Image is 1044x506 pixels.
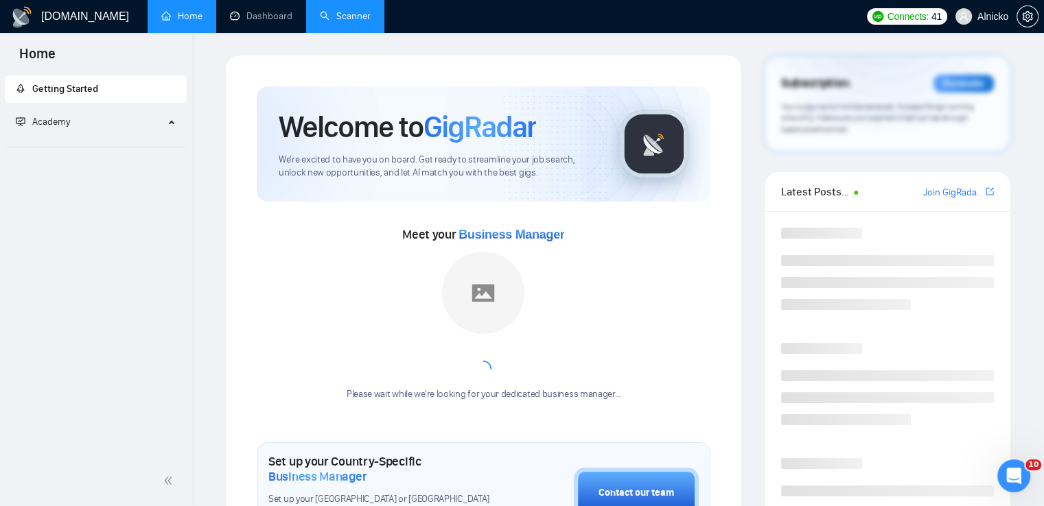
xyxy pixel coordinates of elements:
[933,75,994,93] div: Reminder
[163,474,177,487] span: double-left
[279,154,598,180] span: We're excited to have you on board. Get ready to streamline your job search, unlock new opportuni...
[1017,11,1038,22] span: setting
[16,84,25,93] span: rocket
[320,10,371,22] a: searchScanner
[32,116,70,128] span: Academy
[5,75,187,103] li: Getting Started
[16,116,70,128] span: Academy
[959,12,968,21] span: user
[781,101,974,134] span: Your subscription will be renewed. To keep things running smoothly, make sure your payment method...
[424,108,536,145] span: GigRadar
[997,459,1030,492] iframe: Intercom live chat
[161,10,202,22] a: homeHome
[32,83,98,95] span: Getting Started
[986,185,994,198] a: export
[402,227,564,242] span: Meet your
[1017,5,1039,27] button: setting
[11,6,33,28] img: logo
[620,110,688,178] img: gigradar-logo.png
[923,185,983,200] a: Join GigRadar Slack Community
[459,228,564,241] span: Business Manager
[599,485,674,501] div: Contact our team
[442,252,524,334] img: placeholder.png
[279,108,536,145] h1: Welcome to
[5,141,187,150] li: Academy Homepage
[268,454,505,484] h1: Set up your Country-Specific
[781,72,849,95] span: Subscription
[8,44,67,73] span: Home
[888,9,929,24] span: Connects:
[474,359,493,378] span: loading
[781,183,850,200] span: Latest Posts from the GigRadar Community
[1017,11,1039,22] a: setting
[338,388,629,401] div: Please wait while we're looking for your dedicated business manager...
[1025,459,1041,470] span: 10
[268,469,367,484] span: Business Manager
[16,117,25,126] span: fund-projection-screen
[986,186,994,197] span: export
[931,9,942,24] span: 41
[230,10,292,22] a: dashboardDashboard
[872,11,883,22] img: upwork-logo.png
